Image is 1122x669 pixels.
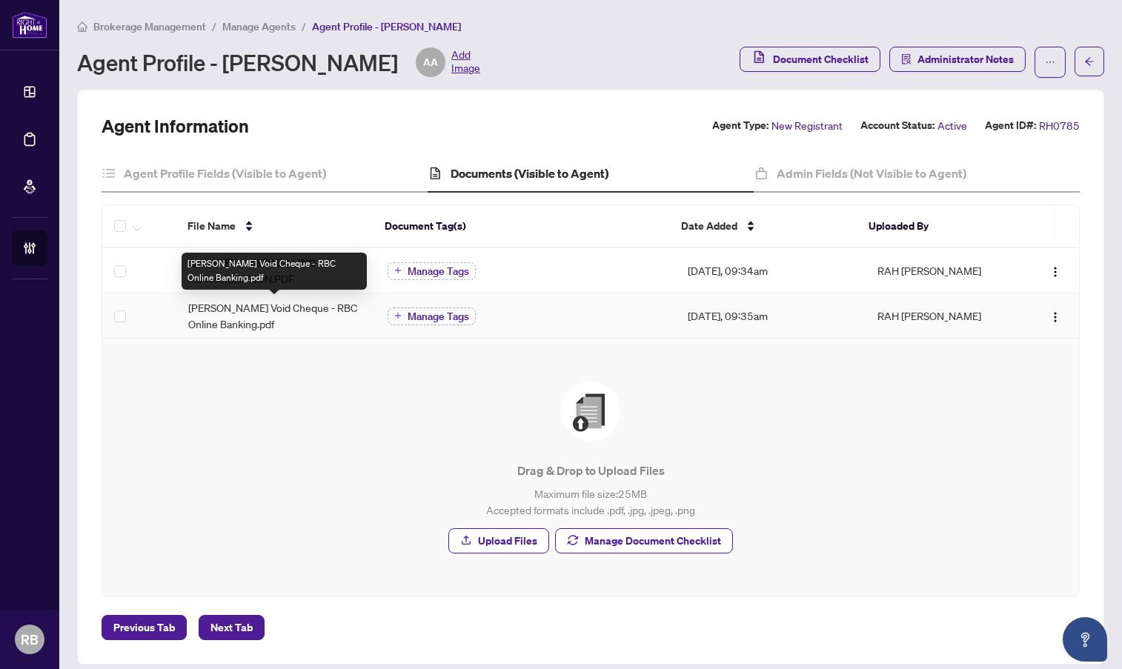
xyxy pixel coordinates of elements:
[1043,259,1067,282] button: Logo
[113,616,175,639] span: Previous Tab
[917,47,1014,71] span: Administrator Notes
[937,117,967,134] span: Active
[102,615,187,640] button: Previous Tab
[985,117,1036,134] label: Agent ID#:
[120,356,1061,579] span: File UploadDrag & Drop to Upload FilesMaximum file size:25MBAccepted formats include .pdf, .jpg, ...
[555,528,733,553] button: Manage Document Checklist
[773,47,869,71] span: Document Checklist
[188,299,365,332] span: [PERSON_NAME] Void Cheque - RBC Online Banking.pdf
[1084,56,1095,67] span: arrow-left
[210,616,253,639] span: Next Tab
[373,205,669,248] th: Document Tag(s)
[77,21,87,32] span: home
[102,114,249,138] h2: Agent Information
[669,205,857,248] th: Date Added
[1063,617,1107,662] button: Open asap
[124,164,326,182] h4: Agent Profile Fields (Visible to Agent)
[451,47,480,77] span: Add Image
[901,54,912,64] span: solution
[866,248,1015,293] td: RAH [PERSON_NAME]
[423,54,438,70] span: AA
[408,311,469,322] span: Manage Tags
[1043,304,1067,327] button: Logo
[176,205,373,248] th: File Name
[394,312,402,319] span: plus
[182,253,367,290] div: [PERSON_NAME] Void Cheque - RBC Online Banking.pdf
[302,18,306,35] li: /
[866,293,1015,339] td: RAH [PERSON_NAME]
[212,18,216,35] li: /
[222,20,296,33] span: Manage Agents
[712,117,769,134] label: Agent Type:
[561,382,620,441] img: File Upload
[394,267,402,274] span: plus
[777,164,966,182] h4: Admin Fields (Not Visible to Agent)
[312,20,461,33] span: Agent Profile - [PERSON_NAME]
[451,164,608,182] h4: Documents (Visible to Agent)
[12,11,47,39] img: logo
[1039,117,1080,134] span: RH0785
[1049,311,1061,323] img: Logo
[681,218,737,234] span: Date Added
[585,529,721,553] span: Manage Document Checklist
[93,20,206,33] span: Brokerage Management
[1049,266,1061,278] img: Logo
[199,615,265,640] button: Next Tab
[771,117,843,134] span: New Registrant
[187,218,236,234] span: File Name
[21,629,39,650] span: RB
[857,205,1005,248] th: Uploaded By
[388,307,476,325] button: Manage Tags
[676,293,866,339] td: [DATE], 09:35am
[740,47,880,72] button: Document Checklist
[132,462,1049,479] p: Drag & Drop to Upload Files
[77,47,480,77] div: Agent Profile - [PERSON_NAME]
[388,262,476,280] button: Manage Tags
[132,485,1049,518] p: Maximum file size: 25 MB Accepted formats include .pdf, .jpg, .jpeg, .png
[408,266,469,276] span: Manage Tags
[448,528,549,553] button: Upload Files
[889,47,1026,72] button: Administrator Notes
[860,117,935,134] label: Account Status:
[676,248,866,293] td: [DATE], 09:34am
[478,529,537,553] span: Upload Files
[1045,57,1055,67] span: ellipsis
